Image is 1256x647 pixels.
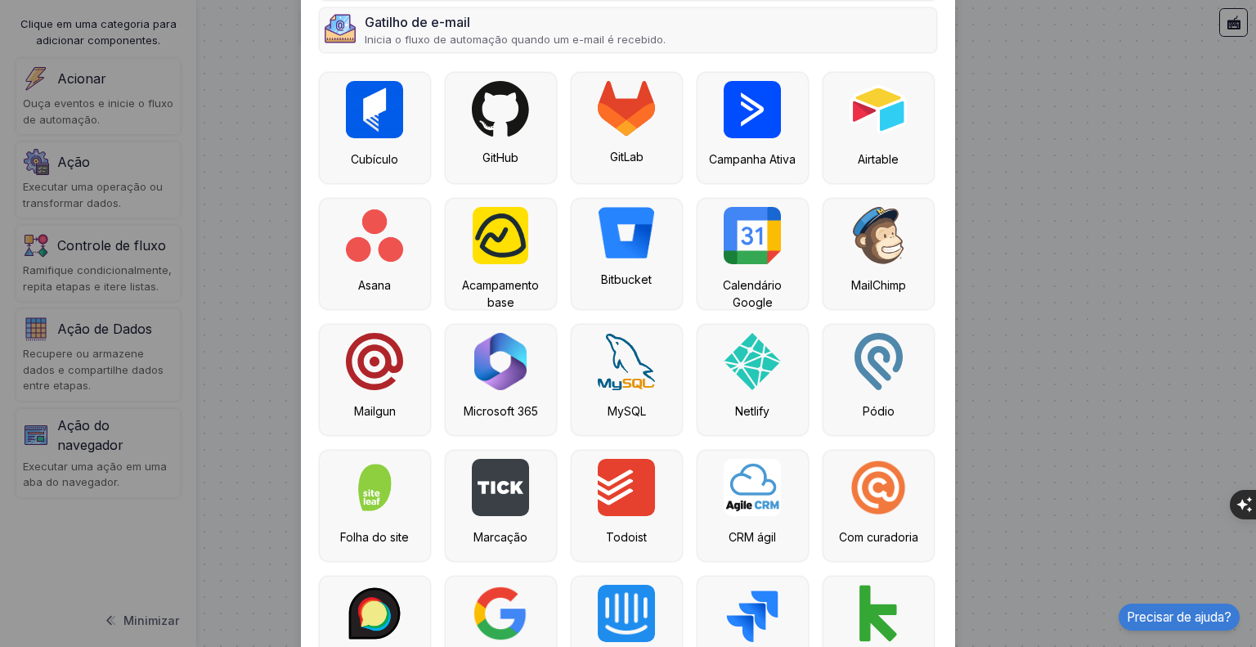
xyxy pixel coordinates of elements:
font: Cubículo [351,152,398,166]
font: MailChimp [851,278,906,292]
img: jira.svg [724,585,781,642]
img: google-calendar.svg [724,207,781,264]
img: gitlab.svg [598,81,655,136]
img: discourse.png [346,585,403,642]
font: Acampamento base [462,278,539,309]
font: GitLab [610,150,644,164]
img: keap.png [850,585,907,642]
font: Precisar de ajuda? [1127,609,1231,625]
img: curated.png [850,459,907,516]
font: MySQL [608,404,646,418]
img: mailgun.svg [346,333,403,390]
img: mailchimp.svg [853,207,904,264]
img: tick.png [472,459,529,516]
img: todoist.png [598,459,655,516]
font: Netlify [735,404,769,418]
img: google.png [472,585,529,642]
font: Calendário Google [723,278,782,309]
font: Asana [358,278,391,292]
img: cubicl.jpg [346,81,403,138]
img: github.svg [472,81,529,137]
img: siteleaf.jpg [346,459,403,516]
font: Pódio [863,404,895,418]
font: Com curadoria [839,530,918,544]
img: podio.svg [855,333,903,390]
img: asana.png [346,207,403,264]
font: Mailgun [354,404,396,418]
img: microsoft-365.png [474,333,527,390]
font: Campanha Ativa [709,152,796,166]
img: netlify.svg [724,333,781,390]
font: Inicia o fluxo de automação quando um e-mail é recebido. [365,33,666,46]
img: basecamp.png [473,207,528,264]
font: GitHub [482,151,518,164]
font: CRM ágil [729,530,776,544]
font: Microsoft 365 [464,404,538,418]
font: Bitbucket [601,272,652,286]
font: Gatilho de e-mail [365,14,470,30]
font: Airtable [858,152,899,166]
img: mysql.svg [598,333,655,390]
img: active-campaign.png [724,81,781,138]
img: intercom.png [598,585,655,642]
img: airtable.png [850,81,907,138]
img: agile-crm.png [724,459,781,516]
font: Folha do site [340,530,409,544]
font: Marcação [473,530,527,544]
font: Todoist [606,530,647,544]
img: email.png [324,12,357,45]
img: bitbucket.png [598,207,655,258]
